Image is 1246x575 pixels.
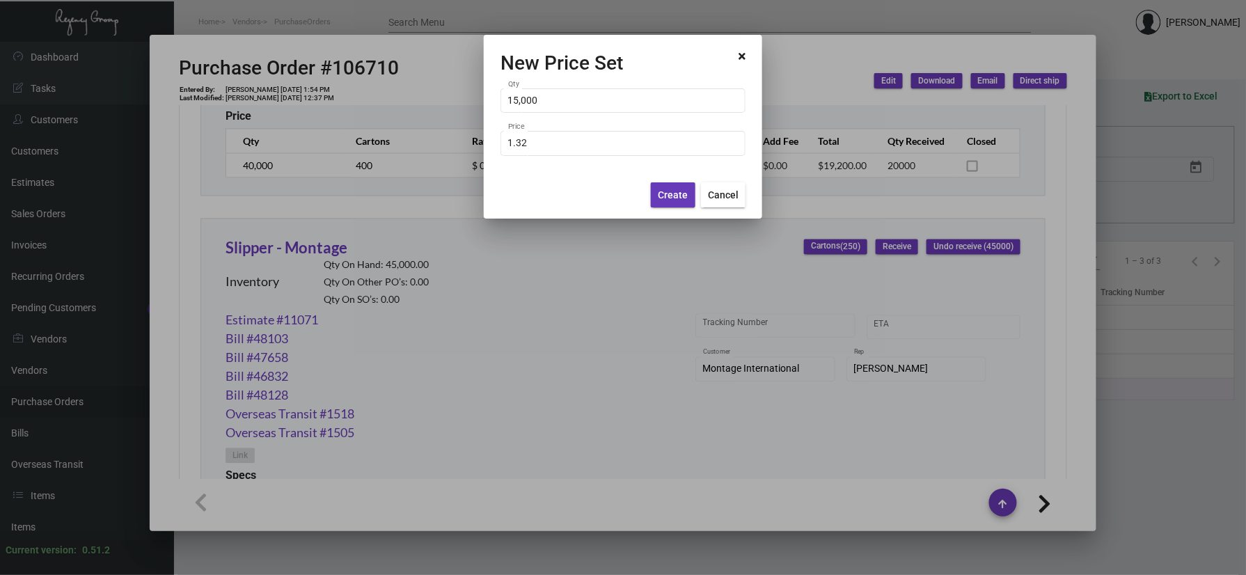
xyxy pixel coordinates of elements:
[500,52,623,75] h2: New Price Set
[701,182,746,207] button: Cancel
[82,543,110,558] div: 0.51.2
[651,182,695,207] button: Create
[708,189,739,200] span: Cancel
[6,543,77,558] div: Current version:
[659,189,688,200] span: Create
